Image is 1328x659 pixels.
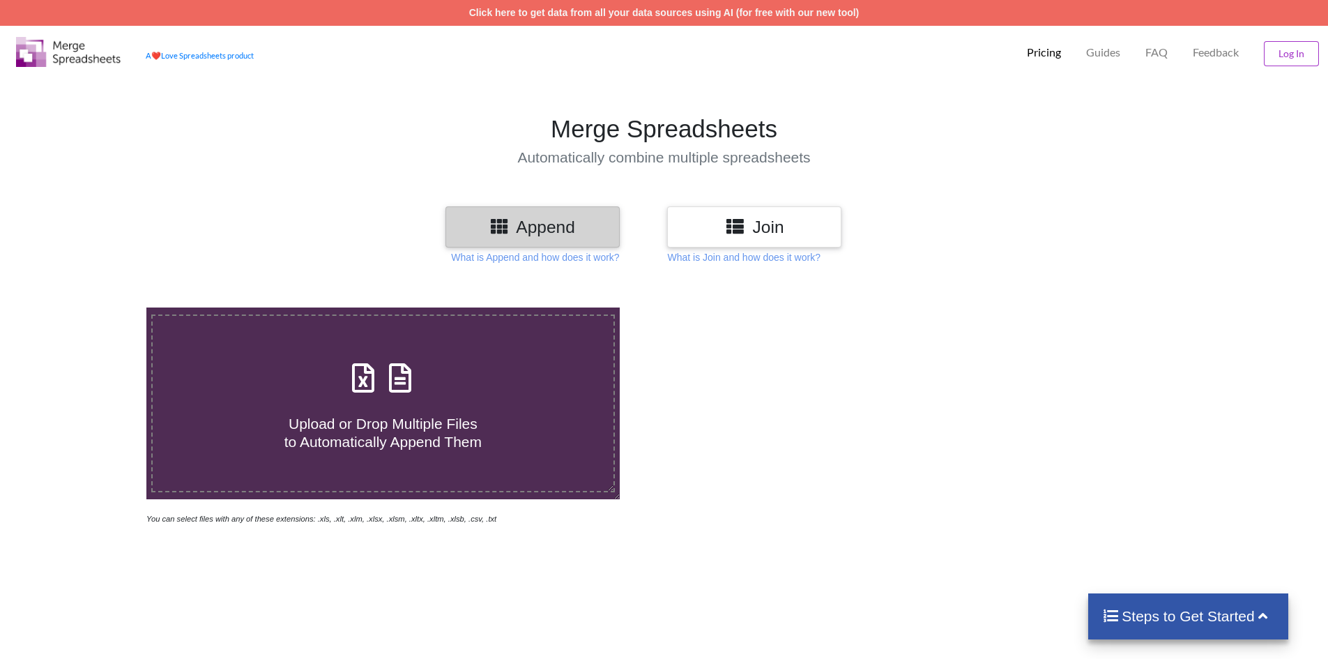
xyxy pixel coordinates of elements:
p: What is Append and how does it work? [451,250,619,264]
h4: Steps to Get Started [1102,607,1274,625]
p: FAQ [1145,45,1168,60]
span: heart [151,51,161,60]
p: Pricing [1027,45,1061,60]
span: Feedback [1193,47,1239,58]
a: AheartLove Spreadsheets product [146,51,254,60]
h3: Append [456,217,609,237]
p: Guides [1086,45,1120,60]
img: Logo.png [16,37,121,67]
button: Log In [1264,41,1319,66]
h3: Join [678,217,831,237]
i: You can select files with any of these extensions: .xls, .xlt, .xlm, .xlsx, .xlsm, .xltx, .xltm, ... [146,515,496,523]
span: Upload or Drop Multiple Files to Automatically Append Them [284,416,482,449]
a: Click here to get data from all your data sources using AI (for free with our new tool) [469,7,860,18]
p: What is Join and how does it work? [667,250,820,264]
